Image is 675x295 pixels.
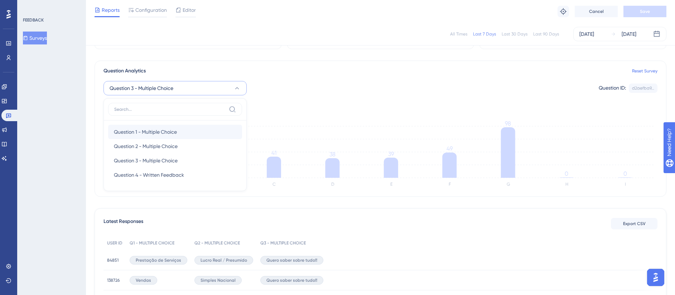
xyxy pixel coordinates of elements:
tspan: 0 [623,170,627,177]
button: Question 2 - Multiple Choice [108,139,242,153]
span: Latest Responses [103,217,143,230]
span: Prestação de Serviços [136,257,181,263]
span: Lucro Real / Presumido [201,257,247,263]
span: Save [640,9,650,14]
tspan: 38 [329,151,336,158]
span: 84851 [107,257,119,263]
span: Quero saber sobre tudo!! [266,257,317,263]
text: H [565,182,568,187]
div: FEEDBACK [23,17,44,23]
text: F [449,182,451,187]
tspan: 0 [565,170,568,177]
div: Question ID: [599,84,626,93]
text: E [390,182,392,187]
span: Question 4 - Written Feedback [114,171,184,179]
div: All Times [450,31,467,37]
div: Last 90 Days [533,31,559,37]
div: Last 7 Days [473,31,496,37]
span: Q2 - MULTIPLE CHOICE [194,240,240,246]
span: Question Analytics [103,67,146,75]
span: Question 3 - Multiple Choice [110,84,173,92]
tspan: 49 [447,145,453,152]
tspan: 39 [388,151,394,157]
tspan: 98 [505,120,511,127]
a: Reset Survey [632,68,657,74]
span: Need Help? [17,2,45,10]
button: Save [623,6,666,17]
span: Quero saber sobre tudo!! [266,277,317,283]
span: USER ID [107,240,122,246]
button: Question 1 - Multiple Choice [108,125,242,139]
input: Search... [114,106,226,112]
span: Q1 - MULTIPLE CHOICE [130,240,174,246]
div: [DATE] [579,30,594,38]
span: Editor [183,6,196,14]
iframe: UserGuiding AI Assistant Launcher [645,267,666,288]
span: Question 2 - Multiple Choice [114,142,178,151]
text: I [625,182,626,187]
span: Q3 - MULTIPLE CHOICE [260,240,306,246]
div: d2aefba9... [632,85,654,91]
text: G [507,182,510,187]
button: Question 3 - Multiple Choice [108,153,242,168]
button: Question 3 - Multiple Choice [103,81,247,95]
div: [DATE] [622,30,636,38]
button: Question 4 - Written Feedback [108,168,242,182]
text: D [331,182,334,187]
span: Export CSV [623,221,646,227]
tspan: 41 [271,149,276,156]
button: Export CSV [611,218,657,229]
span: Question 1 - Multiple Choice [114,128,177,136]
span: Configuration [135,6,167,14]
span: 138726 [107,277,120,283]
span: Simples Nacional [201,277,236,283]
div: Last 30 Days [502,31,527,37]
span: Question 3 - Multiple Choice [114,156,178,165]
span: Cancel [589,9,604,14]
text: C [273,182,276,187]
span: Reports [102,6,120,14]
button: Cancel [575,6,618,17]
button: Surveys [23,32,47,44]
span: Vendas [136,277,151,283]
